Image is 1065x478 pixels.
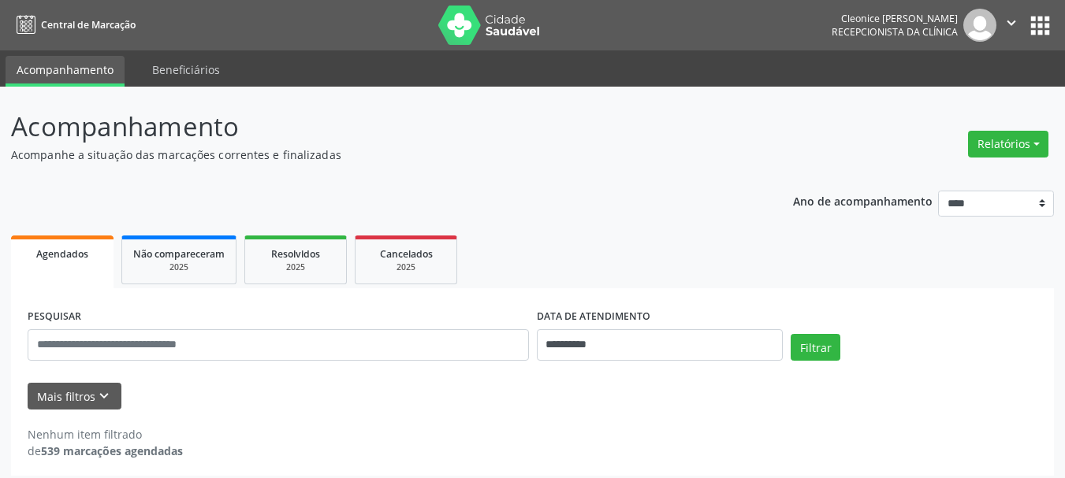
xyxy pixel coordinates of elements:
span: Agendados [36,247,88,261]
a: Central de Marcação [11,12,136,38]
button: apps [1026,12,1054,39]
span: Resolvidos [271,247,320,261]
a: Acompanhamento [6,56,125,87]
a: Beneficiários [141,56,231,83]
button: Filtrar [791,334,840,361]
img: img [963,9,996,42]
button: Mais filtroskeyboard_arrow_down [28,383,121,410]
div: 2025 [367,261,445,273]
i:  [1003,14,1020,31]
div: 2025 [256,261,335,273]
button:  [996,9,1026,42]
span: Recepcionista da clínica [832,25,958,39]
button: Relatórios [968,131,1048,157]
label: DATA DE ATENDIMENTO [537,305,650,329]
p: Acompanhamento [11,107,741,146]
p: Ano de acompanhamento [793,191,933,210]
label: PESQUISAR [28,305,81,329]
div: de [28,443,183,459]
span: Não compareceram [133,247,225,261]
p: Acompanhe a situação das marcações correntes e finalizadas [11,146,741,163]
div: 2025 [133,261,225,273]
i: keyboard_arrow_down [95,387,113,405]
div: Nenhum item filtrado [28,426,183,443]
div: Cleonice [PERSON_NAME] [832,12,958,25]
span: Central de Marcação [41,18,136,31]
span: Cancelados [380,247,433,261]
strong: 539 marcações agendadas [41,443,183,458]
